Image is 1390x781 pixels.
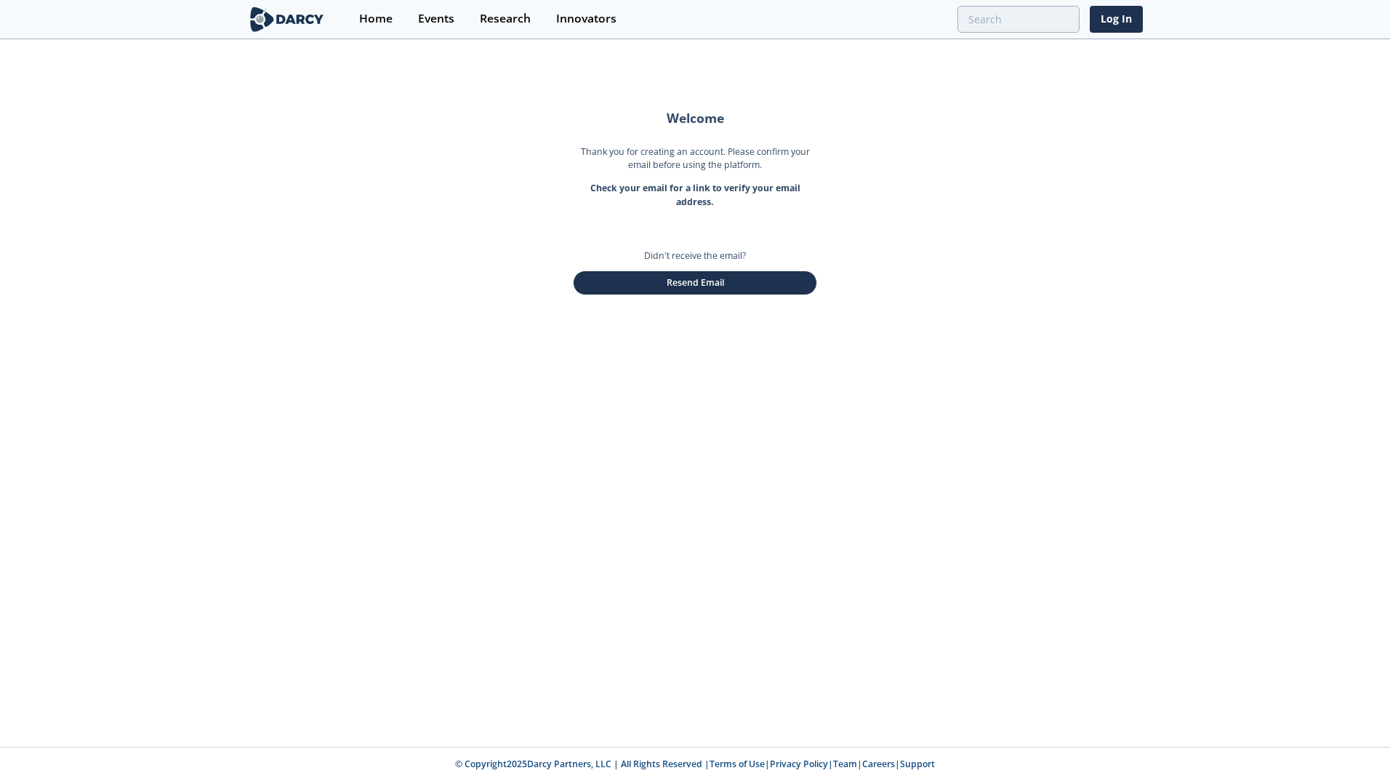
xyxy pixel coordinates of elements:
a: Privacy Policy [770,758,828,770]
div: Research [480,13,531,25]
div: Innovators [556,13,616,25]
a: Team [833,758,857,770]
a: Careers [862,758,895,770]
p: Didn't receive the email? [644,249,746,263]
div: Events [418,13,454,25]
a: Support [900,758,935,770]
a: Log In [1090,6,1143,33]
h2: Welcome [573,112,817,125]
img: logo-wide.svg [247,7,326,32]
button: Resend Email [573,271,817,295]
div: Home [359,13,393,25]
strong: Check your email for a link to verify your email address. [590,182,800,207]
input: Advanced Search [957,6,1080,33]
p: Thank you for creating an account. Please confirm your email before using the platform. [573,145,817,183]
p: © Copyright 2025 Darcy Partners, LLC | All Rights Reserved | | | | | [157,758,1233,771]
a: Terms of Use [710,758,765,770]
